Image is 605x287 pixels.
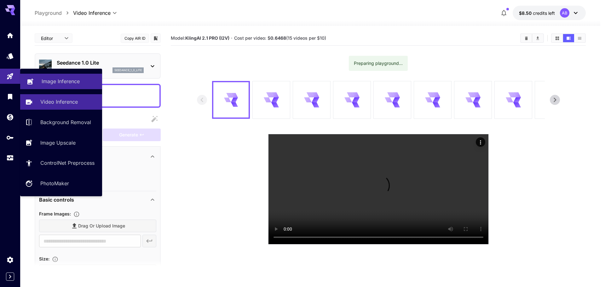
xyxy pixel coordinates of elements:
[6,256,14,264] div: Settings
[40,180,69,187] p: PhotoMaker
[49,256,61,262] button: Adjust the dimensions of the generated image by specifying its width and height in pixels, or sel...
[6,52,14,60] div: Models
[39,196,74,204] p: Basic controls
[71,211,82,217] button: Upload frame images.
[35,9,62,17] p: Playground
[20,176,102,191] a: PhotoMaker
[520,33,544,43] div: Clear videosDownload All
[20,155,102,171] a: ControlNet Preprocess
[20,74,102,89] a: Image Inference
[42,77,80,85] p: Image Inference
[40,118,91,126] p: Background Removal
[35,9,73,17] nav: breadcrumb
[551,33,586,43] div: Show videos in grid viewShow videos in video viewShow videos in list view
[171,35,229,41] span: Model:
[552,34,563,42] button: Show videos in grid view
[519,10,533,16] span: $8.50
[40,139,76,146] p: Image Upscale
[532,34,543,42] button: Download All
[6,72,14,80] div: Playground
[57,59,144,66] p: Seedance 1.0 Lite
[20,135,102,150] a: Image Upscale
[521,34,532,42] button: Clear videos
[39,256,49,261] span: Size :
[185,35,229,41] b: KlingAI 2.1 PRO (I2V)
[234,35,326,41] span: Cost per video: $ (15 videos per $10)
[114,68,142,72] p: seedance_1_0_lite
[6,113,14,121] div: Wallet
[40,98,78,106] p: Video Inference
[354,58,403,69] div: Preparing playground...
[121,34,149,43] button: Copy AIR ID
[6,32,14,39] div: Home
[533,10,555,16] span: credits left
[519,10,555,16] div: $8.4978
[73,9,111,17] span: Video Inference
[270,35,286,41] b: 0.6468
[20,115,102,130] a: Background Removal
[574,34,585,42] button: Show videos in list view
[231,34,233,42] p: ·
[41,35,60,42] span: Editor
[6,93,14,100] div: Library
[6,273,14,281] button: Expand sidebar
[39,211,71,216] span: Frame Images :
[6,154,14,162] div: Usage
[153,34,158,42] button: Add to library
[476,137,485,147] div: Actions
[563,34,574,42] button: Show videos in video view
[513,6,586,20] button: $8.4978
[20,94,102,110] a: Video Inference
[40,159,95,167] p: ControlNet Preprocess
[560,8,569,18] div: AB
[6,134,14,141] div: API Keys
